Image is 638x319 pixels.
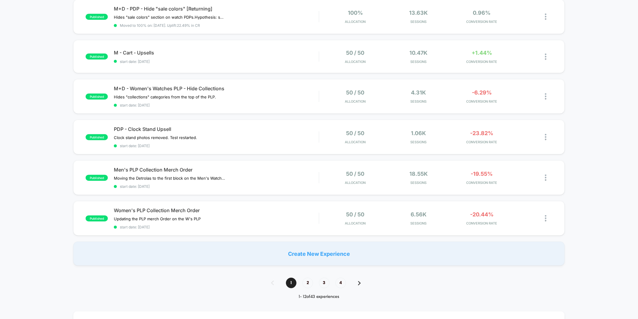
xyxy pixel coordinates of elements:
[346,89,365,96] span: 50 / 50
[346,50,365,56] span: 50 / 50
[114,176,225,181] span: Moving the Detrolas to the first block on the Men's Watches PLP
[114,184,319,189] span: start date: [DATE]
[86,94,108,100] span: published
[388,60,449,64] span: Sessions
[388,221,449,225] span: Sessions
[411,89,426,96] span: 4.31k
[86,14,108,20] span: published
[348,10,363,16] span: 100%
[86,175,108,181] span: published
[114,225,319,229] span: start date: [DATE]
[114,85,319,91] span: M+D - Women's Watches PLP - Hide Collections
[86,54,108,60] span: published
[114,216,201,221] span: Updating the PLP merch Order on the W's PLP
[345,140,366,144] span: Allocation
[388,140,449,144] span: Sessions
[545,14,546,20] img: close
[545,93,546,100] img: close
[411,211,427,218] span: 6.56k
[545,215,546,221] img: close
[388,181,449,185] span: Sessions
[473,10,491,16] span: 0.96%
[114,59,319,64] span: start date: [DATE]
[472,89,492,96] span: -6.29%
[346,130,365,136] span: 50 / 50
[410,50,428,56] span: 10.47k
[358,281,361,285] img: pagination forward
[409,171,428,177] span: 18.55k
[120,23,200,28] span: Moved to 100% on: [DATE] . Uplift: 22.49% in CR
[452,60,512,64] span: CONVERSION RATE
[345,181,366,185] span: Allocation
[114,167,319,173] span: Men's PLP Collection Merch Order
[452,20,512,24] span: CONVERSION RATE
[114,126,319,132] span: PDP - Clock Stand Upsell
[545,134,546,140] img: close
[114,94,216,99] span: Hides "collections" categories from the top of the PLP.
[114,103,319,107] span: start date: [DATE]
[336,278,346,288] span: 4
[319,278,330,288] span: 3
[472,50,492,56] span: +1.44%
[265,294,373,299] div: 1 - 12 of 43 experiences
[114,207,319,213] span: Women's PLP Collection Merch Order
[452,140,512,144] span: CONVERSION RATE
[302,278,313,288] span: 2
[346,211,365,218] span: 50 / 50
[345,60,366,64] span: Allocation
[345,20,366,24] span: Allocation
[114,144,319,148] span: start date: [DATE]
[114,50,319,56] span: M - Cart - Upsells
[388,20,449,24] span: Sessions
[452,221,512,225] span: CONVERSION RATE
[114,135,197,140] span: Clock stand photos removed. Test restarted.
[345,99,366,104] span: Allocation
[470,211,494,218] span: -20.44%
[346,171,365,177] span: 50 / 50
[286,278,296,288] span: 1
[545,175,546,181] img: close
[470,130,494,136] span: -23.82%
[73,242,564,266] div: Create New Experience
[452,99,512,104] span: CONVERSION RATE
[411,130,426,136] span: 1.06k
[545,54,546,60] img: close
[409,10,428,16] span: 13.63k
[452,181,512,185] span: CONVERSION RATE
[471,171,493,177] span: -19.55%
[388,99,449,104] span: Sessions
[345,221,366,225] span: Allocation
[86,215,108,221] span: published
[114,6,319,12] span: M+D - PDP - Hide "sale colors" [Returning]
[114,15,225,20] span: Hides "sale colors" section on watch PDPs.Hypothesis: showcasing discounted versions of products ...
[86,134,108,140] span: published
